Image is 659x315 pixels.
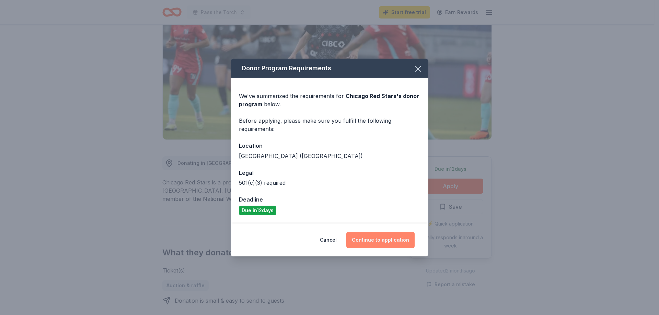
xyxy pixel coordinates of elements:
[239,152,420,160] div: [GEOGRAPHIC_DATA] ([GEOGRAPHIC_DATA])
[239,168,420,177] div: Legal
[239,206,276,215] div: Due in 12 days
[239,195,420,204] div: Deadline
[239,117,420,133] div: Before applying, please make sure you fulfill the following requirements:
[239,92,420,108] div: We've summarized the requirements for below.
[346,232,415,248] button: Continue to application
[320,232,337,248] button: Cancel
[239,141,420,150] div: Location
[231,59,428,78] div: Donor Program Requirements
[239,179,420,187] div: 501(c)(3) required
